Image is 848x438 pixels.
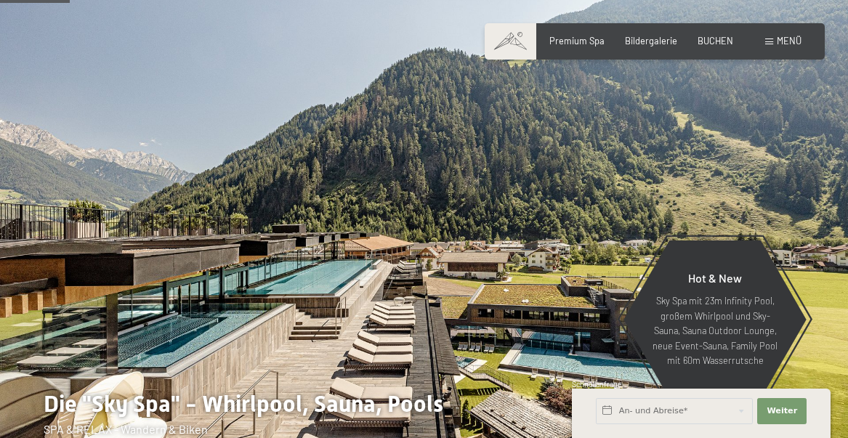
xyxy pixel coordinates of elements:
span: Weiter [767,405,797,417]
span: Menü [777,35,801,46]
a: Hot & New Sky Spa mit 23m Infinity Pool, großem Whirlpool und Sky-Sauna, Sauna Outdoor Lounge, ne... [623,240,807,400]
a: BUCHEN [698,35,733,46]
p: Sky Spa mit 23m Infinity Pool, großem Whirlpool und Sky-Sauna, Sauna Outdoor Lounge, neue Event-S... [652,293,778,368]
a: Premium Spa [549,35,605,46]
span: Schnellanfrage [572,380,622,389]
span: Hot & New [688,271,742,285]
a: Bildergalerie [625,35,677,46]
button: Weiter [757,398,807,424]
